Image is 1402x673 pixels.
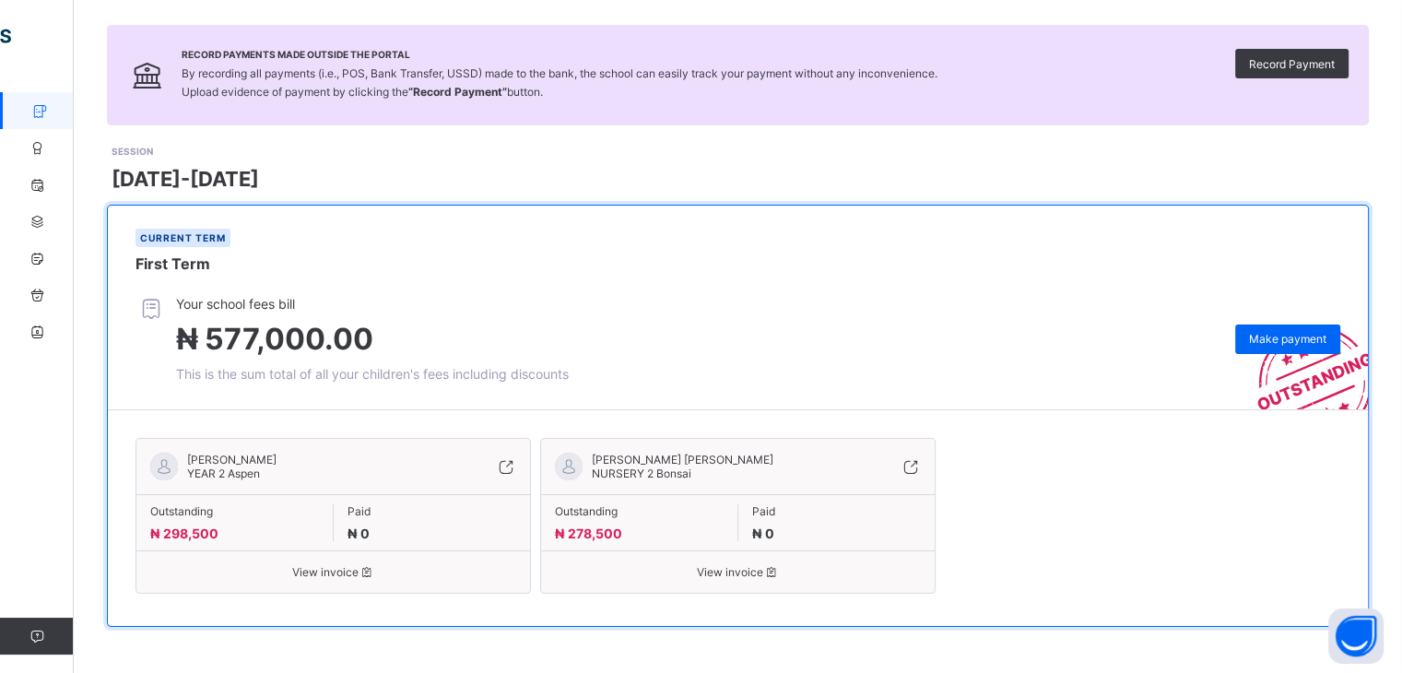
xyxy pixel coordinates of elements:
img: outstanding-stamp.3c148f88c3ebafa6da95868fa43343a1.svg [1234,304,1368,409]
span: By recording all payments (i.e., POS, Bank Transfer, USSD) made to the bank, the school can easil... [182,66,937,99]
button: Open asap [1328,608,1384,664]
span: View invoice [150,565,516,579]
span: ₦ 298,500 [150,525,218,541]
span: This is the sum total of all your children's fees including discounts [176,366,569,382]
span: ₦ 278,500 [555,525,622,541]
span: Paid [348,504,517,518]
span: Make payment [1249,332,1326,346]
span: NURSERY 2 Bonsai [592,466,691,480]
span: [DATE]-[DATE] [112,167,259,191]
span: YEAR 2 Aspen [187,466,260,480]
span: [PERSON_NAME] [PERSON_NAME] [592,453,773,466]
span: View invoice [555,565,921,579]
span: Current term [140,232,226,243]
span: Record Payment [1249,57,1335,71]
span: ₦ 0 [348,525,370,541]
b: “Record Payment” [408,85,507,99]
span: Paid [752,504,922,518]
span: ₦ 0 [752,525,774,541]
span: Outstanding [150,504,319,518]
span: Record Payments Made Outside the Portal [182,49,937,60]
span: ₦ 577,000.00 [176,321,373,357]
span: First Term [135,254,210,273]
span: Your school fees bill [176,296,569,312]
span: SESSION [112,146,153,157]
span: Outstanding [555,504,724,518]
span: [PERSON_NAME] [187,453,277,466]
